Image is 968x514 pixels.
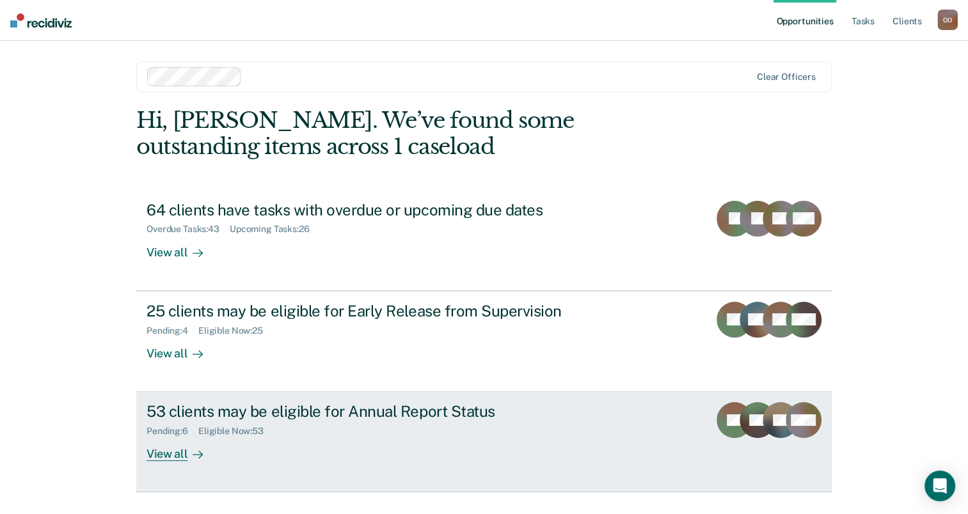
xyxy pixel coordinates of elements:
[147,201,596,219] div: 64 clients have tasks with overdue or upcoming due dates
[147,336,218,361] div: View all
[147,224,230,235] div: Overdue Tasks : 43
[136,107,692,160] div: Hi, [PERSON_NAME]. We’ve found some outstanding items across 1 caseload
[937,10,958,30] button: OO
[198,325,273,336] div: Eligible Now : 25
[147,402,596,421] div: 53 clients may be eligible for Annual Report Status
[924,471,955,501] div: Open Intercom Messenger
[230,224,320,235] div: Upcoming Tasks : 26
[147,437,218,462] div: View all
[937,10,958,30] div: O O
[136,191,832,291] a: 64 clients have tasks with overdue or upcoming due datesOverdue Tasks:43Upcoming Tasks:26View all
[136,392,832,492] a: 53 clients may be eligible for Annual Report StatusPending:6Eligible Now:53View all
[198,426,274,437] div: Eligible Now : 53
[147,426,198,437] div: Pending : 6
[757,72,816,82] div: Clear officers
[10,13,72,27] img: Recidiviz
[147,325,198,336] div: Pending : 4
[147,235,218,260] div: View all
[147,302,596,320] div: 25 clients may be eligible for Early Release from Supervision
[136,291,832,392] a: 25 clients may be eligible for Early Release from SupervisionPending:4Eligible Now:25View all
